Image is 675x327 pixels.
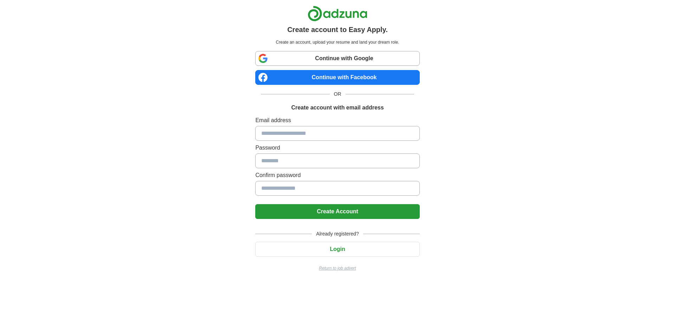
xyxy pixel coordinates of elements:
a: Login [255,246,419,252]
button: Create Account [255,204,419,219]
label: Email address [255,116,419,125]
p: Create an account, upload your resume and land your dream role. [257,39,418,45]
button: Login [255,242,419,257]
h1: Create account with email address [291,103,384,112]
h1: Create account to Easy Apply. [287,24,388,35]
a: Return to job advert [255,265,419,271]
a: Continue with Google [255,51,419,66]
label: Confirm password [255,171,419,180]
span: OR [330,90,346,98]
img: Adzuna logo [308,6,367,21]
label: Password [255,144,419,152]
a: Continue with Facebook [255,70,419,85]
span: Already registered? [312,230,363,238]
